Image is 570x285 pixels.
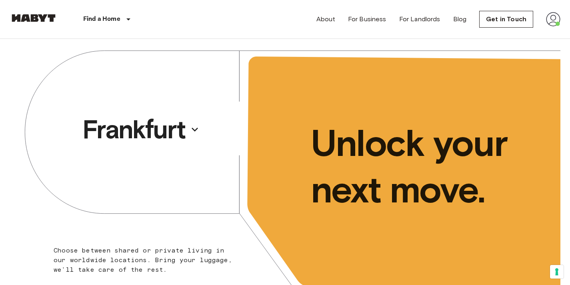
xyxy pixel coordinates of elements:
p: Unlock your next move. [311,120,548,213]
a: Blog [453,14,467,24]
button: Your consent preferences for tracking technologies [550,265,564,279]
a: For Landlords [399,14,440,24]
p: Frankfurt [82,113,185,146]
p: Choose between shared or private living in our worldwide locations. Bring your luggage, we'll tak... [54,246,235,275]
a: About [316,14,335,24]
img: Habyt [10,14,58,22]
p: Find a Home [83,14,120,24]
a: Get in Touch [479,11,533,28]
button: Frankfurt [79,111,203,148]
a: For Business [348,14,386,24]
img: avatar [546,12,560,26]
